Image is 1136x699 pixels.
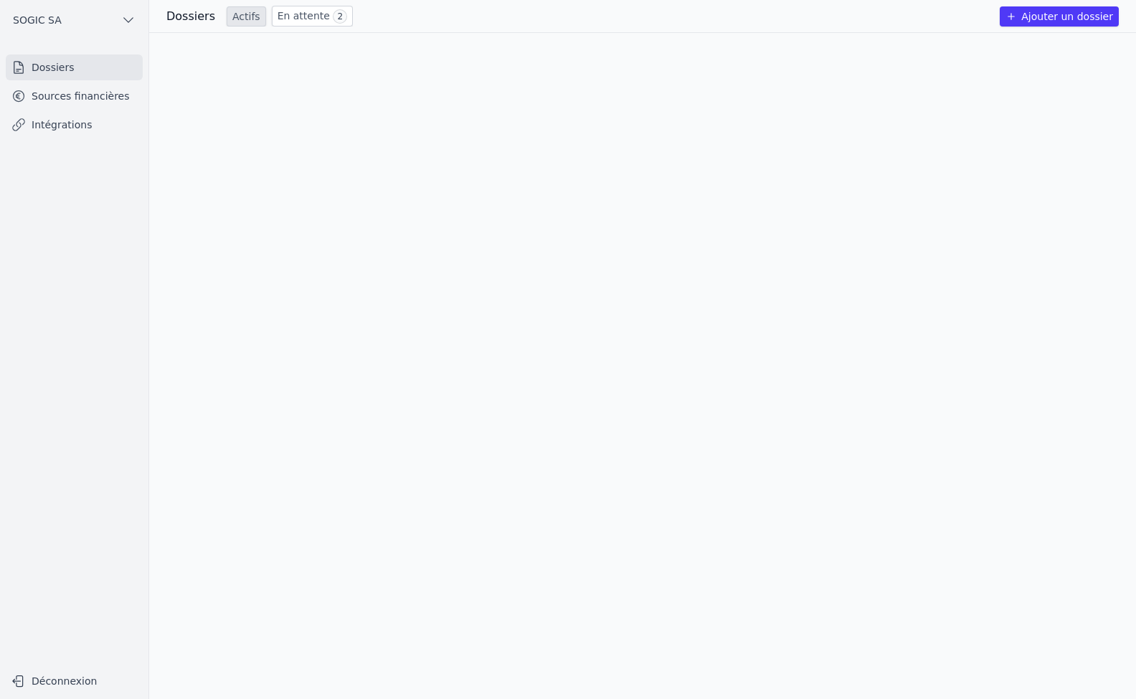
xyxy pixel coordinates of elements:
a: Intégrations [6,112,143,138]
h3: Dossiers [166,8,215,25]
button: SOGIC SA [6,9,143,32]
button: Déconnexion [6,670,143,693]
span: 2 [333,9,347,24]
a: Dossiers [6,54,143,80]
a: Actifs [227,6,266,27]
a: En attente 2 [272,6,353,27]
button: Ajouter un dossier [1000,6,1119,27]
a: Sources financières [6,83,143,109]
span: SOGIC SA [13,13,62,27]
